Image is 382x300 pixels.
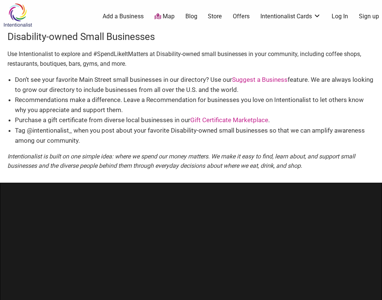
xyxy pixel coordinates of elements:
li: Don’t see your favorite Main Street small businesses in our directory? Use our feature. We are al... [15,75,375,95]
a: Intentionalist Cards [260,12,321,21]
a: Map [154,12,175,21]
a: Gift Certificate Marketplace [190,116,268,124]
a: Add a Business [103,12,144,21]
h3: Disability-owned Small Businesses [7,30,375,43]
li: Purchase a gift certificate from diverse local businesses in our . [15,115,375,125]
a: Blog [185,12,197,21]
li: Recommendations make a difference. Leave a Recommendation for businesses you love on Intentionali... [15,95,375,115]
a: Offers [233,12,250,21]
p: Use Intentionalist to explore and #SpendLikeItMatters at Disability-owned small businesses in you... [7,49,375,68]
li: Tag @intentionalist_ when you post about your favorite Disability-owned small businesses so that ... [15,126,375,146]
a: Suggest a Business [232,76,288,83]
a: Store [208,12,222,21]
a: Log In [332,12,348,21]
em: Intentionalist is built on one simple idea: where we spend our money matters. We make it easy to ... [7,153,355,170]
a: Sign up [359,12,379,21]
